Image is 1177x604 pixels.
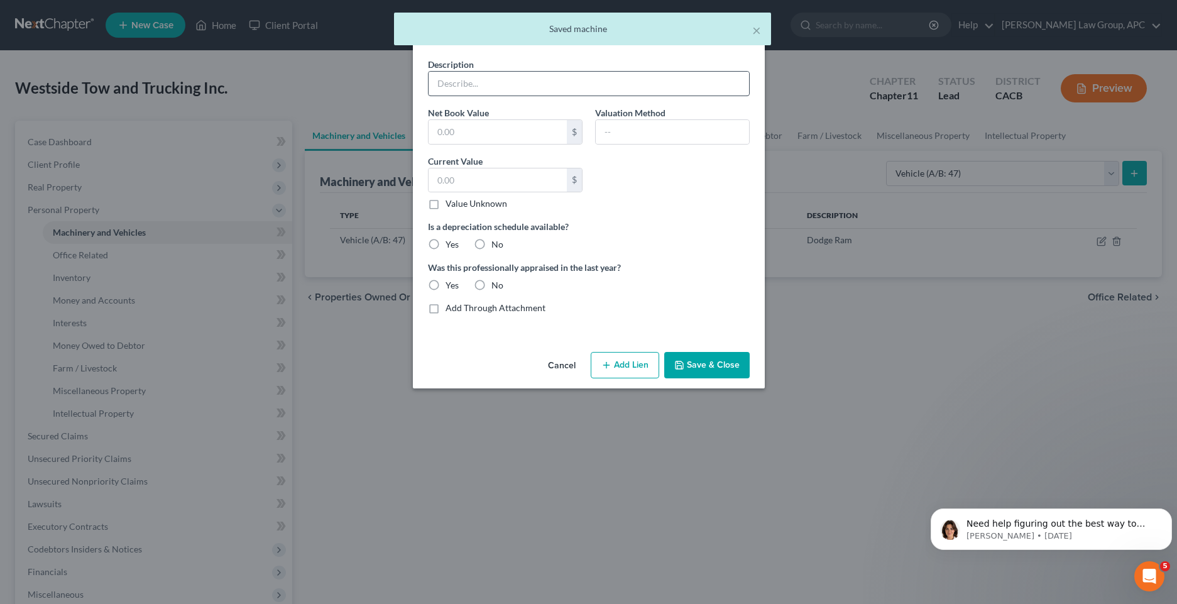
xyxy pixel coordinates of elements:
label: Yes [446,279,459,292]
label: No [491,238,503,251]
label: Yes [446,238,459,251]
label: No [491,279,503,292]
span: Need help figuring out the best way to enter your client's income? Here's a quick article to show... [41,36,221,97]
label: Description [428,58,474,71]
button: Cancel [538,353,586,378]
label: Was this professionally appraised in the last year? [428,261,750,274]
div: $ [567,120,582,144]
label: Add Through Attachment [446,302,545,314]
div: Saved machine [404,23,761,35]
button: Add Lien [591,352,659,378]
button: × [752,23,761,38]
iframe: Intercom live chat [1134,561,1164,591]
span: 5 [1160,561,1170,571]
label: Current Value [428,155,483,168]
label: Valuation Method [595,106,665,119]
input: Describe... [429,72,749,96]
label: Is a depreciation schedule available? [428,220,750,233]
input: 0.00 [429,120,567,144]
label: Net Book Value [428,106,489,119]
input: -- [596,120,749,144]
iframe: Intercom notifications message [926,482,1177,570]
label: Value Unknown [446,197,507,210]
button: Save & Close [664,352,750,378]
input: 0.00 [429,168,567,192]
div: $ [567,168,582,192]
p: Message from Emma, sent 2w ago [41,48,231,60]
